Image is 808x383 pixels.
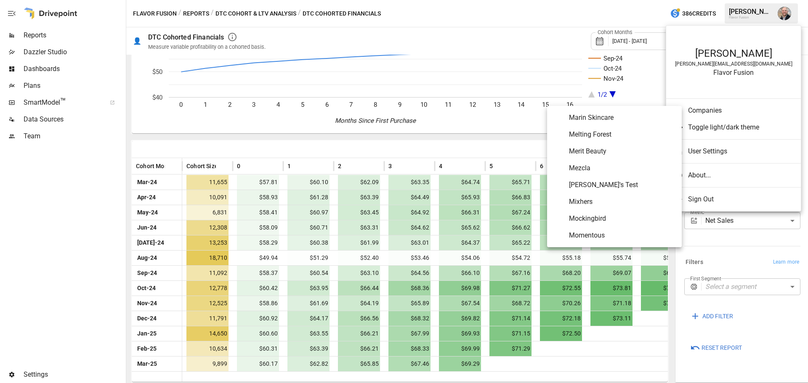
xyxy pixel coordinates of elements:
[569,230,675,240] span: Momentous
[675,48,792,59] div: [PERSON_NAME]
[569,163,675,173] span: Mezcla
[569,113,675,123] span: Marin Skincare
[569,180,675,190] span: [PERSON_NAME]'s Test
[688,106,794,116] span: Companies
[675,61,792,67] div: [PERSON_NAME][EMAIL_ADDRESS][DOMAIN_NAME]
[569,214,675,224] span: Mockingbird
[688,122,794,132] span: Toggle light/dark theme
[688,194,794,204] span: Sign Out
[569,146,675,156] span: Merit Beauty
[688,170,794,180] span: About...
[675,69,792,77] div: Flavor Fusion
[569,129,675,140] span: Melting Forest
[569,197,675,207] span: Mixhers
[688,146,794,156] span: User Settings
